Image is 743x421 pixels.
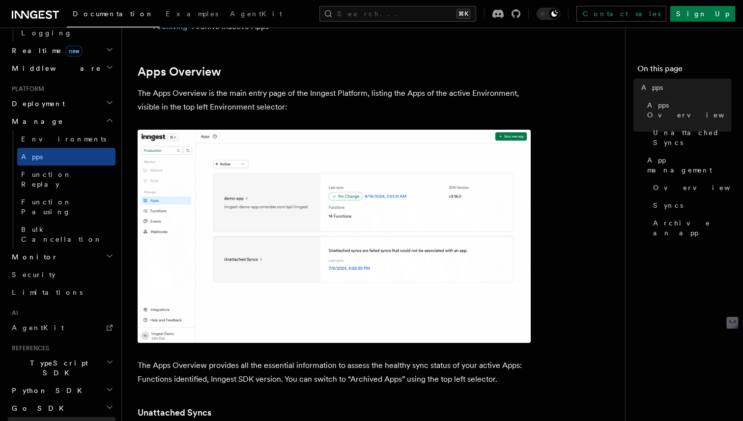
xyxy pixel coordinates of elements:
span: App management [647,155,731,175]
button: TypeScript SDK [8,354,115,382]
a: Environments [17,130,115,148]
button: Monitor [8,248,115,266]
a: Contact sales [576,6,666,22]
button: Toggle dark mode [537,8,560,20]
span: Archive an app [653,218,731,238]
span: new [66,46,82,56]
p: The Apps Overview provides all the essential information to assess the healthy sync status of you... [138,359,531,386]
button: Search...⌘K [319,6,476,22]
a: Function Pausing [17,193,115,221]
span: Apps [21,153,43,161]
a: Apps [17,148,115,166]
button: Python SDK [8,382,115,399]
a: Syncs [649,196,731,214]
span: Bulk Cancellation [21,225,102,243]
span: TypeScript SDK [8,358,106,378]
span: Manage [8,116,63,126]
a: Unattached Syncs [649,124,731,151]
button: Deployment [8,95,115,112]
a: AgentKit [8,319,115,337]
button: Realtimenew [8,42,115,59]
span: Limitations [12,288,83,296]
a: Logging [17,24,115,42]
a: Overview [649,179,731,196]
span: Syncs [653,200,683,210]
a: Apps Overview [643,96,731,124]
span: AI [8,309,18,317]
span: Security [12,271,56,279]
span: Unattached Syncs [653,128,731,147]
button: Go SDK [8,399,115,417]
span: Go SDK [8,403,70,413]
span: References [8,344,49,352]
span: Monitor [8,252,58,262]
span: AgentKit [12,324,64,332]
span: Apps [641,83,663,92]
span: Logging [21,29,72,37]
a: Sign Up [670,6,735,22]
a: Apps [637,79,731,96]
a: Documentation [67,3,160,28]
span: Realtime [8,46,82,56]
div: Manage [8,130,115,248]
a: Bulk Cancellation [17,221,115,248]
span: Function Replay [21,170,72,188]
a: Unattached Syncs [138,406,211,420]
a: Function Replay [17,166,115,193]
span: AgentKit [230,10,282,18]
a: Examples [160,3,224,27]
a: App management [643,151,731,179]
span: Deployment [8,99,65,109]
a: Apps Overview [138,65,221,79]
a: Archive an app [649,214,731,242]
span: Documentation [73,10,154,18]
span: Platform [8,85,44,93]
span: Examples [166,10,218,18]
h4: On this page [637,63,731,79]
span: Environments [21,135,106,143]
a: Limitations [8,283,115,301]
p: The Apps Overview is the main entry page of the Inngest Platform, listing the Apps of the active ... [138,86,531,114]
button: Middleware [8,59,115,77]
button: Manage [8,112,115,130]
img: The home page of the Inngest Platform is an Apps listing. Each App item display the App status al... [138,130,531,343]
a: Security [8,266,115,283]
a: AgentKit [224,3,288,27]
span: Function Pausing [21,198,72,216]
kbd: ⌘K [457,9,470,19]
span: Python SDK [8,386,88,395]
span: Middleware [8,63,101,73]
